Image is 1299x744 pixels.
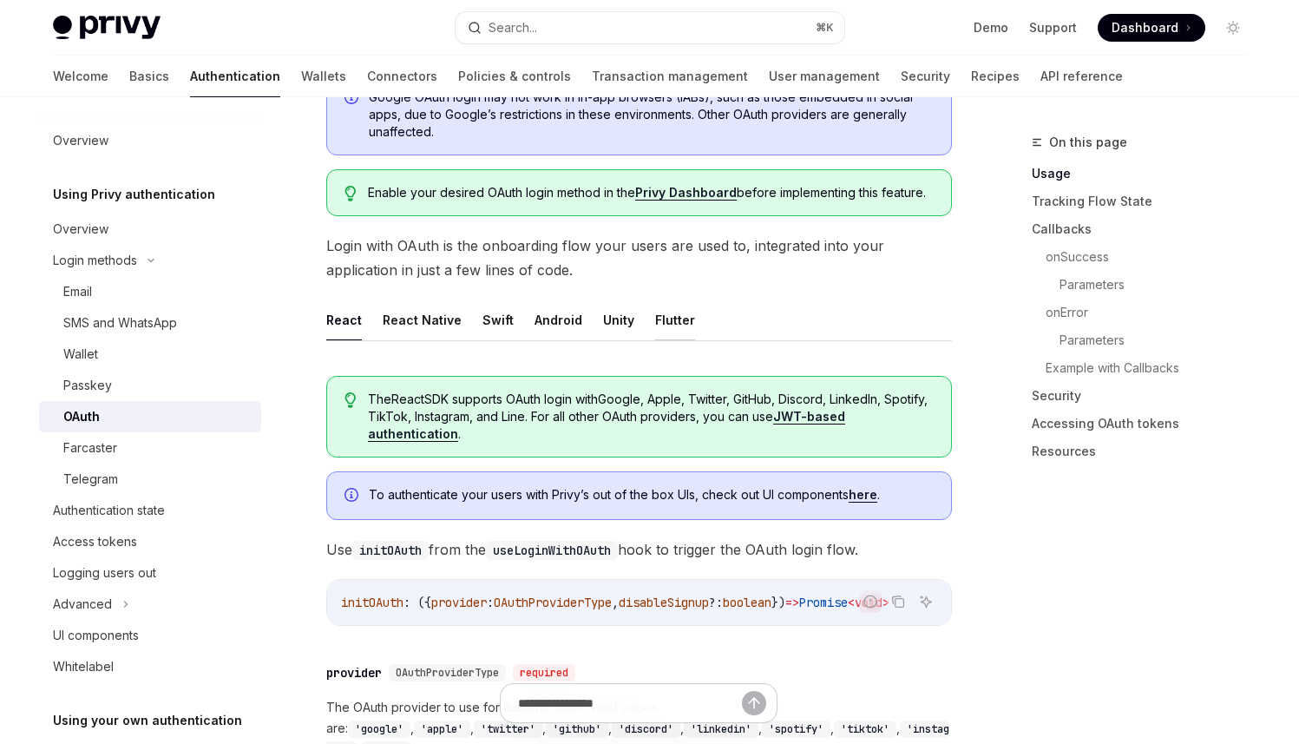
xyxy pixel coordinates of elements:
[39,370,261,401] a: Passkey
[344,186,357,201] svg: Tip
[39,526,261,557] a: Access tokens
[1032,382,1261,410] a: Security
[53,625,139,646] div: UI components
[1049,132,1127,153] span: On this page
[63,375,112,396] div: Passkey
[352,541,429,560] code: initOAuth
[39,214,261,245] a: Overview
[63,281,92,302] div: Email
[655,300,695,340] button: Flutter
[535,300,582,340] button: Android
[53,130,108,151] div: Overview
[341,595,403,610] span: initOAuth
[482,300,514,340] button: Swift
[1046,354,1261,382] a: Example with Callbacks
[368,391,933,443] span: The React SDK supports OAuth login with Google, Apple, Twitter, GitHub, Discord, LinkedIn, Spotif...
[63,438,117,458] div: Farcaster
[53,500,165,521] div: Authentication state
[431,595,487,610] span: provider
[63,469,118,490] div: Telegram
[301,56,346,97] a: Wallets
[887,590,909,613] button: Copy the contents from the code block
[487,595,494,610] span: :
[367,56,437,97] a: Connectors
[53,16,161,40] img: light logo
[53,594,112,615] div: Advanced
[882,595,889,610] span: >
[1098,14,1205,42] a: Dashboard
[1032,215,1261,243] a: Callbacks
[53,219,108,240] div: Overview
[513,664,575,681] div: required
[709,595,723,610] span: ?:
[603,300,634,340] button: Unity
[39,432,261,464] a: Farcaster
[368,184,933,201] span: Enable your desired OAuth login method in the before implementing this feature.
[785,595,799,610] span: =>
[1060,271,1261,299] a: Parameters
[1029,19,1077,36] a: Support
[456,12,844,43] button: Search...⌘K
[190,56,280,97] a: Authentication
[326,664,382,681] div: provider
[635,185,737,201] a: Privy Dashboard
[39,125,261,156] a: Overview
[458,56,571,97] a: Policies & controls
[369,89,934,141] span: Google OAuth login may not work in in-app browsers (IABs), such as those embedded in social apps,...
[1032,410,1261,438] a: Accessing OAuth tokens
[592,56,748,97] a: Transaction management
[63,406,100,427] div: OAuth
[326,234,952,282] span: Login with OAuth is the onboarding flow your users are used to, integrated into your application ...
[344,392,357,408] svg: Tip
[489,17,537,38] div: Search...
[344,90,362,108] svg: Info
[63,344,98,365] div: Wallet
[619,595,709,610] span: disableSignup
[369,486,934,504] span: To authenticate your users with Privy’s out of the box UIs, check out UI components .
[39,620,261,651] a: UI components
[39,339,261,370] a: Wallet
[742,691,766,715] button: Send message
[612,595,619,610] span: ,
[403,595,431,610] span: : ({
[1060,326,1261,354] a: Parameters
[1219,14,1247,42] button: Toggle dark mode
[848,595,855,610] span: <
[771,595,785,610] span: })
[53,56,108,97] a: Welcome
[53,656,114,677] div: Whitelabel
[494,595,612,610] span: OAuthProviderType
[39,557,261,589] a: Logging users out
[129,56,169,97] a: Basics
[344,488,362,505] svg: Info
[816,21,834,35] span: ⌘ K
[383,300,462,340] button: React Native
[39,276,261,307] a: Email
[39,401,261,432] a: OAuth
[39,651,261,682] a: Whitelabel
[53,184,215,205] h5: Using Privy authentication
[53,710,242,731] h5: Using your own authentication
[1032,438,1261,465] a: Resources
[799,595,848,610] span: Promise
[849,487,877,503] a: here
[39,307,261,339] a: SMS and WhatsApp
[915,590,937,613] button: Ask AI
[326,300,362,340] button: React
[53,531,137,552] div: Access tokens
[901,56,950,97] a: Security
[1046,299,1261,326] a: onError
[53,563,156,583] div: Logging users out
[971,56,1020,97] a: Recipes
[1032,160,1261,188] a: Usage
[1032,188,1261,215] a: Tracking Flow State
[486,541,618,560] code: useLoginWithOAuth
[53,250,137,271] div: Login methods
[723,595,771,610] span: boolean
[326,537,952,562] span: Use from the hook to trigger the OAuth login flow.
[1040,56,1123,97] a: API reference
[974,19,1008,36] a: Demo
[769,56,880,97] a: User management
[1112,19,1178,36] span: Dashboard
[1046,243,1261,271] a: onSuccess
